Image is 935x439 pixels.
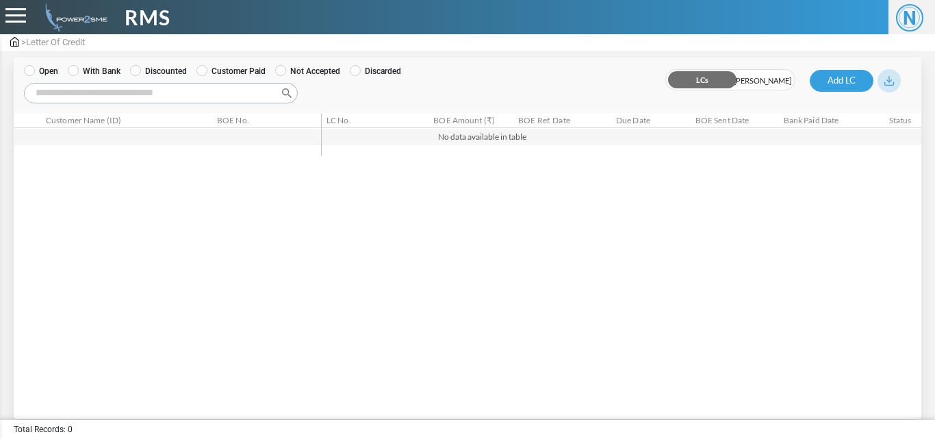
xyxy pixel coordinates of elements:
[41,114,212,128] th: Customer Name (ID): activate to sort column ascending
[589,114,678,128] th: Due Date: activate to sort column ascending
[810,70,873,92] button: Add LC
[896,4,923,32] span: N
[130,65,187,77] label: Discounted
[884,76,894,86] img: download_blue.svg
[411,114,500,128] th: BOE Amount (₹) : activate to sort column ascending
[730,70,795,91] span: [PERSON_NAME]
[24,83,298,103] input: Search:
[275,65,340,77] label: Not Accepted
[212,114,322,128] th: BOE No.: activate to sort column ascending
[10,37,19,47] img: admin
[678,114,767,128] th: BOE Sent Date: activate to sort column ascending
[40,3,107,32] img: admin
[196,65,266,77] label: Customer Paid
[350,65,401,77] label: Discarded
[14,114,41,128] th: : activate to sort column ascending
[26,37,85,47] span: Letter Of Credit
[14,423,73,436] span: Total Records: 0
[666,70,730,91] span: LCs
[767,114,856,128] th: Bank Paid Date: activate to sort column ascending
[125,2,170,33] span: RMS
[68,65,120,77] label: With Bank
[500,114,589,128] th: BOE Ref. Date: activate to sort column ascending
[24,65,58,77] label: Open
[322,114,411,128] th: LC No.: activate to sort column ascending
